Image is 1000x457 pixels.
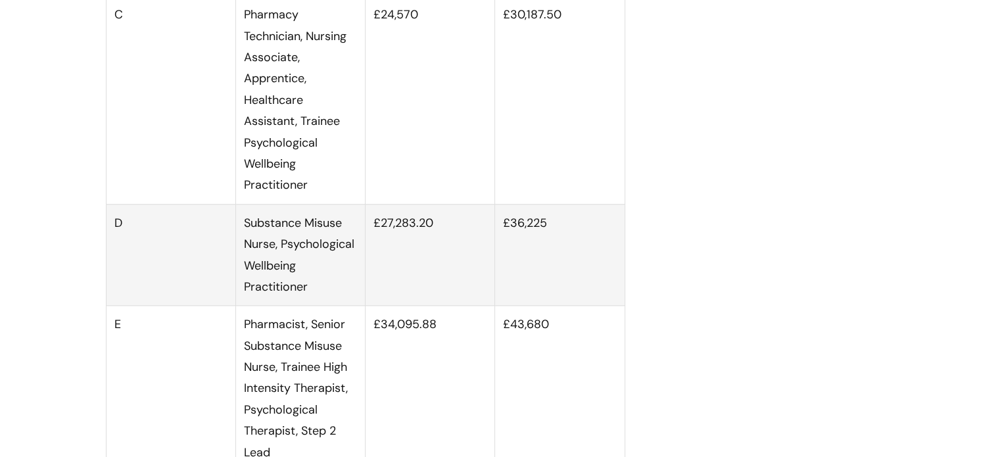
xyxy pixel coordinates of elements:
td: Substance Misuse Nurse, Psychological Wellbeing Practitioner [235,204,365,306]
td: £27,283.20 [366,204,495,306]
td: D [106,204,235,306]
td: £36,225 [495,204,625,306]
